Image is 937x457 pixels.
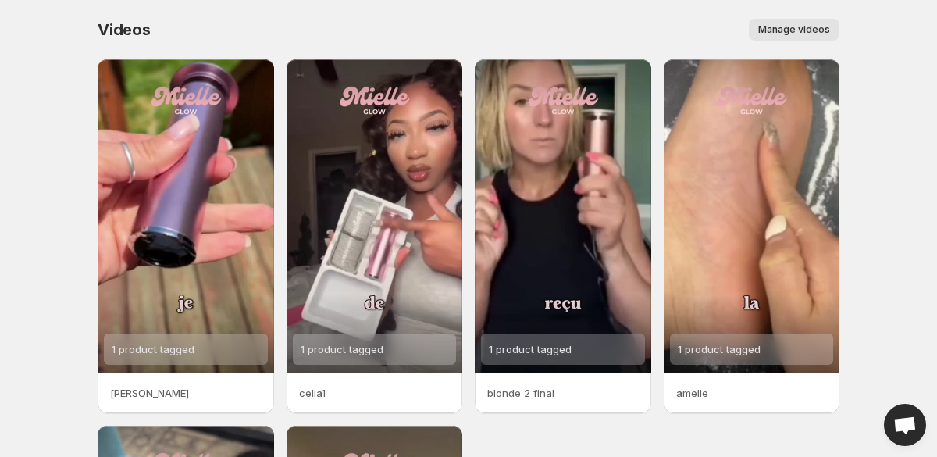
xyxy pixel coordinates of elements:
[758,23,830,36] span: Manage videos
[98,20,151,39] span: Videos
[487,385,639,401] p: blonde 2 final
[749,19,839,41] button: Manage videos
[676,385,828,401] p: amelie
[678,343,761,355] span: 1 product tagged
[301,343,383,355] span: 1 product tagged
[299,385,451,401] p: celia1
[112,343,194,355] span: 1 product tagged
[110,385,262,401] p: [PERSON_NAME]
[489,343,572,355] span: 1 product tagged
[884,404,926,446] a: Open chat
